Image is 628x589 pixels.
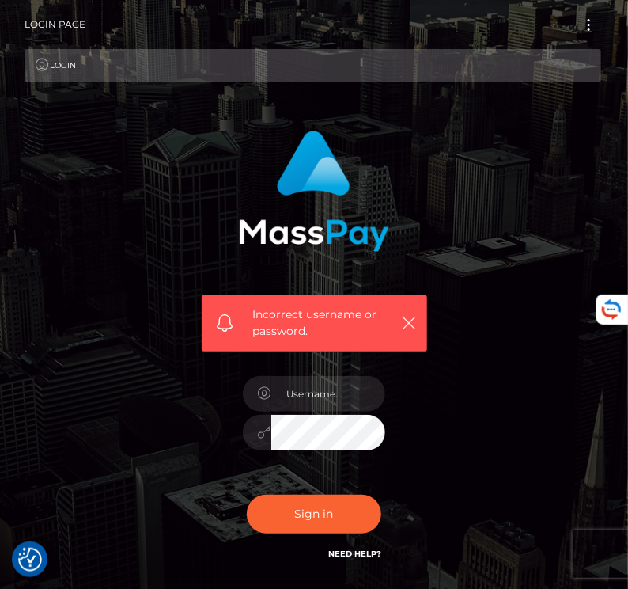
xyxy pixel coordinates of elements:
input: Username... [271,376,385,412]
a: Need Help? [328,549,381,559]
img: MassPay Login [239,131,389,252]
button: Toggle navigation [574,14,603,36]
a: Login [25,49,601,82]
span: Incorrect username or password. [253,306,394,340]
button: Sign in [247,495,381,534]
img: Revisit consent button [18,548,42,572]
a: Login Page [25,8,85,41]
button: Consent Preferences [18,548,42,572]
